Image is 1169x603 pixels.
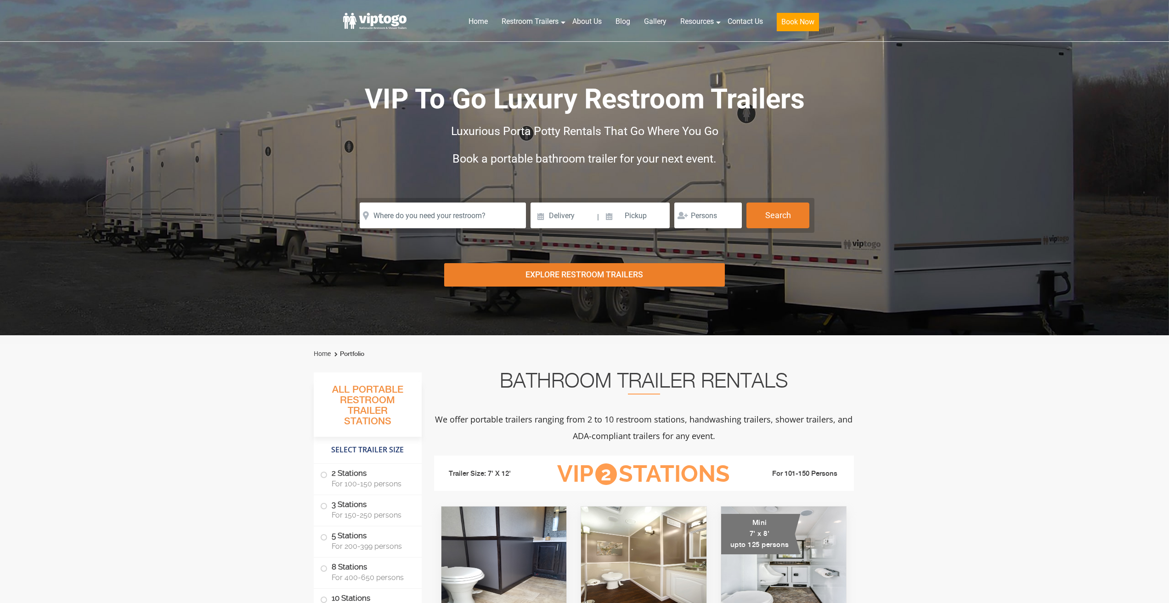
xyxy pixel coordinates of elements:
[674,203,742,228] input: Persons
[434,411,854,444] p: We offer portable trailers ranging from 2 to 10 restroom stations, handwashing trailers, shower t...
[495,11,565,32] a: Restroom Trailers
[673,11,721,32] a: Resources
[451,124,718,138] span: Luxurious Porta Potty Rentals That Go Where You Go
[637,11,673,32] a: Gallery
[745,468,847,479] li: For 101-150 Persons
[595,463,617,485] span: 2
[452,152,717,165] span: Book a portable bathroom trailer for your next event.
[360,203,526,228] input: Where do you need your restroom?
[462,11,495,32] a: Home
[332,479,411,488] span: For 100-150 persons
[320,558,415,586] label: 8 Stations
[314,350,331,357] a: Home
[531,203,596,228] input: Delivery
[440,460,543,488] li: Trailer Size: 7' X 12'
[314,441,422,459] h4: Select Trailer Size
[721,514,801,554] div: Mini 7' x 8' upto 125 persons
[314,382,422,437] h3: All Portable Restroom Trailer Stations
[332,349,364,360] li: Portfolio
[320,495,415,524] label: 3 Stations
[434,372,854,394] h2: Bathroom Trailer Rentals
[777,13,819,31] button: Book Now
[320,526,415,555] label: 5 Stations
[332,542,411,551] span: For 200-399 persons
[721,11,770,32] a: Contact Us
[332,573,411,582] span: For 400-650 persons
[565,11,609,32] a: About Us
[609,11,637,32] a: Blog
[444,263,725,287] div: Explore Restroom Trailers
[770,11,826,37] a: Book Now
[600,203,670,228] input: Pickup
[543,462,744,487] h3: VIP Stations
[320,464,415,492] label: 2 Stations
[365,83,805,115] span: VIP To Go Luxury Restroom Trailers
[332,511,411,519] span: For 150-250 persons
[746,203,809,228] button: Search
[597,203,599,232] span: |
